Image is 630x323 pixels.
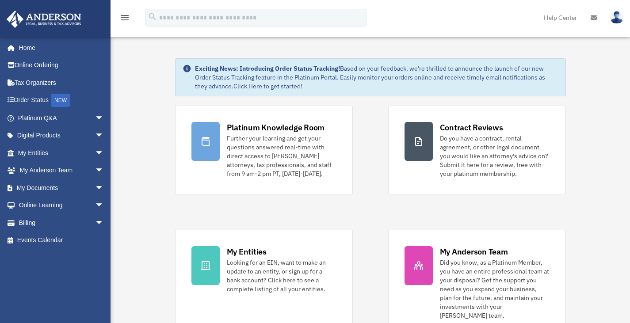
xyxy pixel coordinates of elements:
[95,127,113,145] span: arrow_drop_down
[440,246,508,257] div: My Anderson Team
[6,74,117,91] a: Tax Organizers
[6,232,117,249] a: Events Calendar
[6,91,117,110] a: Order StatusNEW
[6,57,117,74] a: Online Ordering
[95,179,113,197] span: arrow_drop_down
[95,214,113,232] span: arrow_drop_down
[440,122,503,133] div: Contract Reviews
[95,162,113,180] span: arrow_drop_down
[195,64,558,91] div: Based on your feedback, we're thrilled to announce the launch of our new Order Status Tracking fe...
[51,94,70,107] div: NEW
[227,122,325,133] div: Platinum Knowledge Room
[6,109,117,127] a: Platinum Q&Aarrow_drop_down
[227,134,336,178] div: Further your learning and get your questions answered real-time with direct access to [PERSON_NAM...
[6,127,117,144] a: Digital Productsarrow_drop_down
[440,134,550,178] div: Do you have a contract, rental agreement, or other legal document you would like an attorney's ad...
[95,197,113,215] span: arrow_drop_down
[119,12,130,23] i: menu
[95,144,113,162] span: arrow_drop_down
[6,162,117,179] a: My Anderson Teamarrow_drop_down
[195,65,340,72] strong: Exciting News: Introducing Order Status Tracking!
[440,258,550,320] div: Did you know, as a Platinum Member, you have an entire professional team at your disposal? Get th...
[4,11,84,28] img: Anderson Advisors Platinum Portal
[175,106,353,194] a: Platinum Knowledge Room Further your learning and get your questions answered real-time with dire...
[610,11,623,24] img: User Pic
[6,39,113,57] a: Home
[6,214,117,232] a: Billingarrow_drop_down
[119,15,130,23] a: menu
[6,144,117,162] a: My Entitiesarrow_drop_down
[6,197,117,214] a: Online Learningarrow_drop_down
[227,246,267,257] div: My Entities
[227,258,336,293] div: Looking for an EIN, want to make an update to an entity, or sign up for a bank account? Click her...
[233,82,302,90] a: Click Here to get started!
[95,109,113,127] span: arrow_drop_down
[6,179,117,197] a: My Documentsarrow_drop_down
[388,106,566,194] a: Contract Reviews Do you have a contract, rental agreement, or other legal document you would like...
[148,12,157,22] i: search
